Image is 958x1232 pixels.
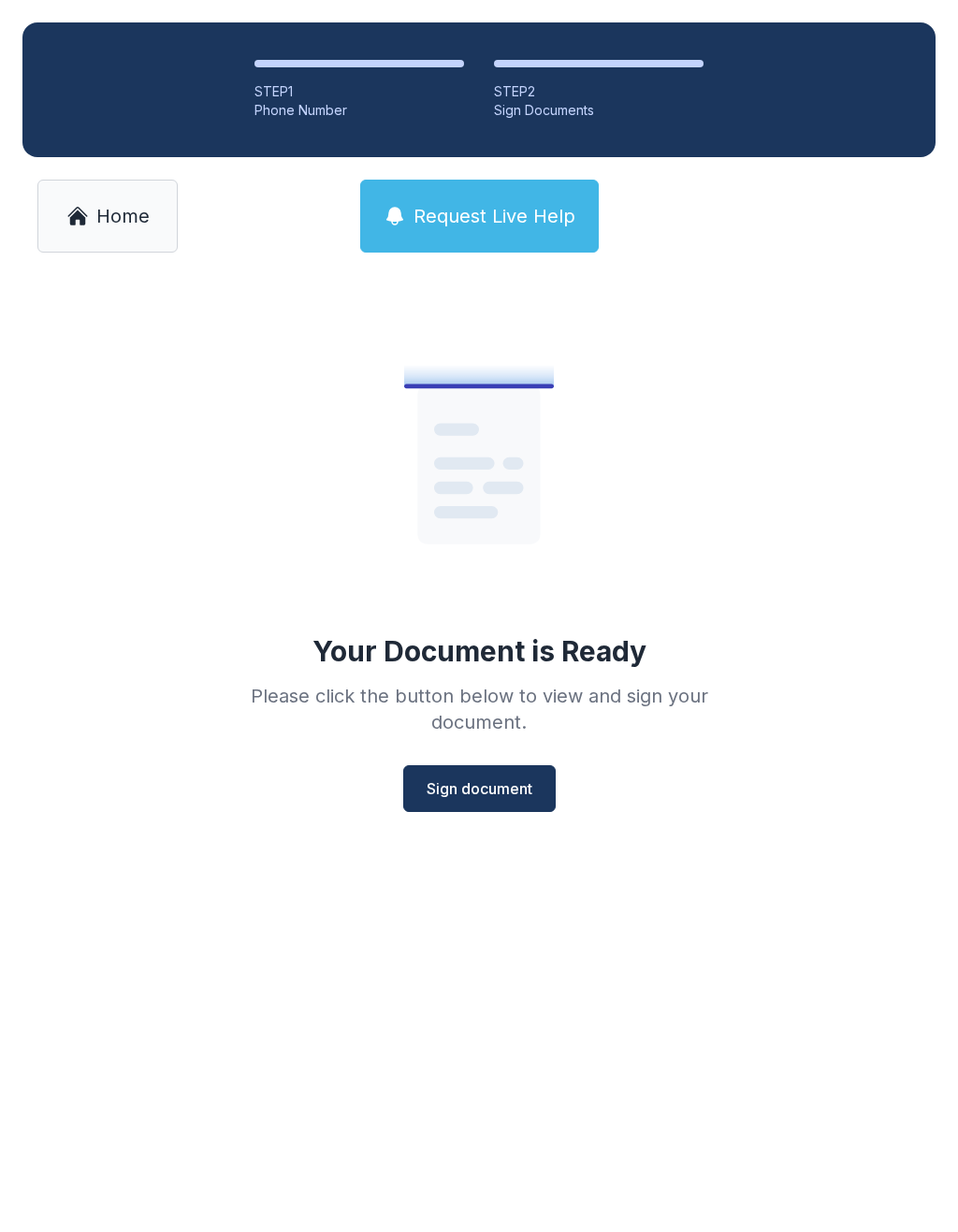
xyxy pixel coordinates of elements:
[254,101,464,120] div: Phone Number
[210,683,748,735] div: Please click the button below to view and sign your document.
[96,203,150,229] span: Home
[254,82,464,101] div: STEP 1
[414,203,575,229] span: Request Live Help
[494,101,704,120] div: Sign Documents
[312,634,646,668] div: Your Document is Ready
[494,82,704,101] div: STEP 2
[427,777,532,800] span: Sign document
